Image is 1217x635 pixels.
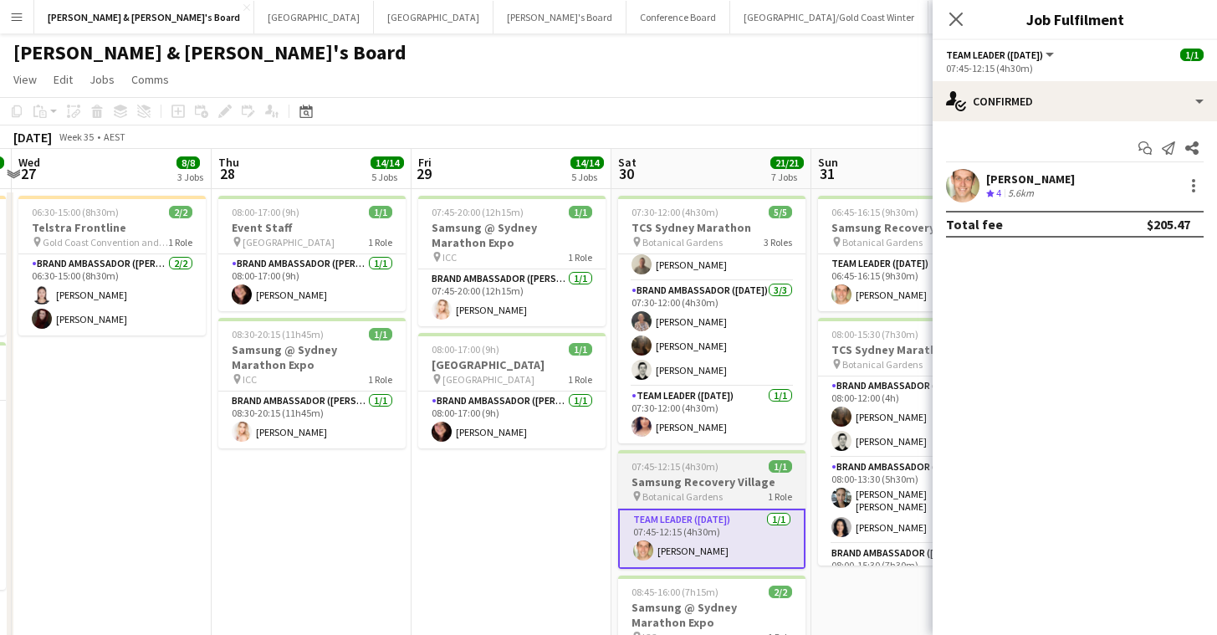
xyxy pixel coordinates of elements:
[842,358,923,371] span: Botanical Gardens
[218,342,406,372] h3: Samsung @ Sydney Marathon Expo
[618,387,805,443] app-card-role: Team Leader ([DATE])1/107:30-12:00 (4h30m)[PERSON_NAME]
[816,164,838,183] span: 31
[571,171,603,183] div: 5 Jobs
[946,62,1204,74] div: 07:45-12:15 (4h30m)
[43,236,168,248] span: Gold Coast Convention and Exhibition Centre
[618,450,805,569] app-job-card: 07:45-12:15 (4h30m)1/1Samsung Recovery Village Botanical Gardens1 RoleTeam Leader ([DATE])1/107:4...
[218,318,406,448] app-job-card: 08:30-20:15 (11h45m)1/1Samsung @ Sydney Marathon Expo ICC1 RoleBrand Ambassador ([PERSON_NAME])1/...
[569,206,592,218] span: 1/1
[18,155,40,170] span: Wed
[632,586,718,598] span: 08:45-16:00 (7h15m)
[47,69,79,90] a: Edit
[416,164,432,183] span: 29
[418,220,606,250] h3: Samsung @ Sydney Marathon Expo
[177,171,203,183] div: 3 Jobs
[642,490,723,503] span: Botanical Gardens
[13,72,37,87] span: View
[243,236,335,248] span: [GEOGRAPHIC_DATA]
[371,156,404,169] span: 14/14
[432,206,524,218] span: 07:45-20:00 (12h15m)
[369,206,392,218] span: 1/1
[769,586,792,598] span: 2/2
[418,333,606,448] div: 08:00-17:00 (9h)1/1[GEOGRAPHIC_DATA] [GEOGRAPHIC_DATA]1 RoleBrand Ambassador ([PERSON_NAME])1/108...
[616,164,637,183] span: 30
[232,206,299,218] span: 08:00-17:00 (9h)
[418,155,432,170] span: Fri
[986,172,1075,187] div: [PERSON_NAME]
[568,373,592,386] span: 1 Role
[368,373,392,386] span: 1 Role
[946,216,1003,233] div: Total fee
[54,72,73,87] span: Edit
[169,206,192,218] span: 2/2
[442,251,457,264] span: ICC
[770,156,804,169] span: 21/21
[34,1,254,33] button: [PERSON_NAME] & [PERSON_NAME]'s Board
[218,254,406,311] app-card-role: Brand Ambassador ([PERSON_NAME])1/108:00-17:00 (9h)[PERSON_NAME]
[1180,49,1204,61] span: 1/1
[218,392,406,448] app-card-role: Brand Ambassador ([PERSON_NAME])1/108:30-20:15 (11h45m)[PERSON_NAME]
[83,69,121,90] a: Jobs
[232,328,324,341] span: 08:30-20:15 (11h45m)
[831,206,918,218] span: 06:45-16:15 (9h30m)
[13,129,52,146] div: [DATE]
[1147,216,1190,233] div: $205.47
[618,600,805,630] h3: Samsung @ Sydney Marathon Expo
[125,69,176,90] a: Comms
[369,328,392,341] span: 1/1
[818,376,1005,458] app-card-role: Brand Ambassador ([DATE])2/208:00-12:00 (4h)[PERSON_NAME][PERSON_NAME]
[568,251,592,264] span: 1 Role
[254,1,374,33] button: [GEOGRAPHIC_DATA]
[368,236,392,248] span: 1 Role
[418,392,606,448] app-card-role: Brand Ambassador ([PERSON_NAME])1/108:00-17:00 (9h)[PERSON_NAME]
[374,1,493,33] button: [GEOGRAPHIC_DATA]
[371,171,403,183] div: 5 Jobs
[13,40,407,65] h1: [PERSON_NAME] & [PERSON_NAME]'s Board
[216,164,239,183] span: 28
[618,474,805,489] h3: Samsung Recovery Village
[218,155,239,170] span: Thu
[632,460,718,473] span: 07:45-12:15 (4h30m)
[831,328,918,341] span: 08:00-15:30 (7h30m)
[442,373,534,386] span: [GEOGRAPHIC_DATA]
[18,220,206,235] h3: Telstra Frontline
[18,196,206,335] app-job-card: 06:30-15:00 (8h30m)2/2Telstra Frontline Gold Coast Convention and Exhibition Centre1 RoleBrand Am...
[218,220,406,235] h3: Event Staff
[104,131,125,143] div: AEST
[32,206,119,218] span: 06:30-15:00 (8h30m)
[618,220,805,235] h3: TCS Sydney Marathon
[818,196,1005,311] app-job-card: 06:45-16:15 (9h30m)1/1Samsung Recovery Village Botanical Gardens1 RoleTeam Leader ([DATE])1/106:4...
[818,318,1005,566] app-job-card: 08:00-15:30 (7h30m)8/8TCS Sydney Marathon Botanical Gardens4 RolesBrand Ambassador ([DATE])2/208:...
[769,460,792,473] span: 1/1
[418,269,606,326] app-card-role: Brand Ambassador ([PERSON_NAME])1/107:45-20:00 (12h15m)[PERSON_NAME]
[569,343,592,356] span: 1/1
[771,171,803,183] div: 7 Jobs
[218,196,406,311] app-job-card: 08:00-17:00 (9h)1/1Event Staff [GEOGRAPHIC_DATA]1 RoleBrand Ambassador ([PERSON_NAME])1/108:00-17...
[18,254,206,335] app-card-role: Brand Ambassador ([PERSON_NAME])2/206:30-15:00 (8h30m)[PERSON_NAME][PERSON_NAME]
[618,196,805,443] div: 07:30-12:00 (4h30m)5/5TCS Sydney Marathon Botanical Gardens3 RolesBrand Ambassador ([DATE])1/107:...
[493,1,626,33] button: [PERSON_NAME]'s Board
[946,49,1043,61] span: Team Leader (Saturday)
[89,72,115,87] span: Jobs
[131,72,169,87] span: Comms
[418,196,606,326] app-job-card: 07:45-20:00 (12h15m)1/1Samsung @ Sydney Marathon Expo ICC1 RoleBrand Ambassador ([PERSON_NAME])1/...
[933,81,1217,121] div: Confirmed
[768,490,792,503] span: 1 Role
[764,236,792,248] span: 3 Roles
[642,236,723,248] span: Botanical Gardens
[570,156,604,169] span: 14/14
[626,1,730,33] button: Conference Board
[946,49,1056,61] button: Team Leader ([DATE])
[618,509,805,569] app-card-role: Team Leader ([DATE])1/107:45-12:15 (4h30m)[PERSON_NAME]
[818,342,1005,357] h3: TCS Sydney Marathon
[168,236,192,248] span: 1 Role
[818,254,1005,311] app-card-role: Team Leader ([DATE])1/106:45-16:15 (9h30m)[PERSON_NAME]
[7,69,43,90] a: View
[818,155,838,170] span: Sun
